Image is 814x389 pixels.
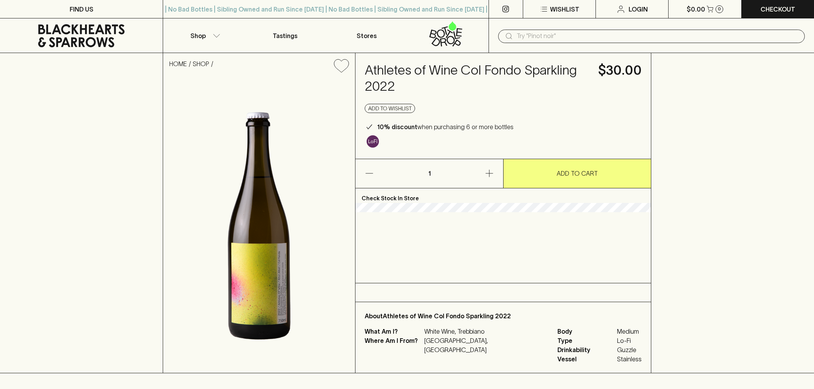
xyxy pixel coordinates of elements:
p: $0.00 [687,5,705,14]
img: Lo-Fi [367,135,379,148]
span: Lo-Fi [617,336,642,345]
button: Shop [163,18,244,53]
p: Shop [190,31,206,40]
span: Type [557,336,615,345]
p: Where Am I From? [365,336,422,354]
p: White Wine, Trebbiano [424,327,548,336]
span: Body [557,327,615,336]
p: Checkout [761,5,795,14]
p: Check Stock In Store [355,188,651,203]
img: 41581.png [163,79,355,373]
b: 10% discount [377,123,417,130]
span: Vessel [557,354,615,364]
p: 0 [718,7,721,11]
p: [GEOGRAPHIC_DATA], [GEOGRAPHIC_DATA] [424,336,548,354]
a: Tastings [245,18,326,53]
p: About Athletes of Wine Col Fondo Sparkling 2022 [365,311,642,321]
a: HOME [169,60,187,67]
p: ADD TO CART [557,169,598,178]
a: Stores [326,18,407,53]
p: Tastings [273,31,297,40]
button: Add to wishlist [331,56,352,76]
button: Add to wishlist [365,104,415,113]
a: Some may call it natural, others minimum intervention, either way, it’s hands off & maybe even a ... [365,133,381,150]
p: FIND US [70,5,93,14]
span: Drinkability [557,345,615,354]
p: Stores [357,31,377,40]
span: Medium [617,327,642,336]
h4: Athletes of Wine Col Fondo Sparkling 2022 [365,62,589,95]
p: What Am I? [365,327,422,336]
span: Guzzle [617,345,642,354]
p: Login [629,5,648,14]
span: Stainless [617,354,642,364]
p: 1 [420,159,439,188]
a: SHOP [193,60,209,67]
p: when purchasing 6 or more bottles [377,122,514,131]
input: Try "Pinot noir" [517,30,799,42]
h4: $30.00 [598,62,642,78]
button: ADD TO CART [504,159,651,188]
p: Wishlist [550,5,579,14]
